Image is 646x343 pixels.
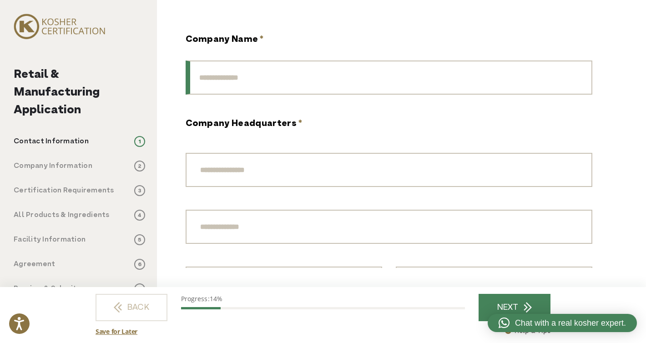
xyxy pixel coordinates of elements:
a: Chat with a real kosher expert. [488,314,637,332]
h2: Retail & Manufacturing Application [14,66,145,119]
span: 14% [210,294,222,303]
a: Save for Later [96,327,137,336]
span: 7 [134,283,145,294]
span: 4 [134,210,145,221]
span: 2 [134,161,145,171]
span: 6 [134,259,145,270]
legend: Company Headquarters [186,117,303,131]
p: Progress: [181,294,465,303]
p: Contact Information [14,136,89,147]
span: Chat with a real kosher expert. [515,317,626,329]
label: Company Name [186,33,264,47]
span: 3 [134,185,145,196]
p: Certification Requirements [14,185,114,196]
p: Facility Information [14,234,86,245]
p: Preview & Submit [14,283,76,294]
p: Company Information [14,161,92,171]
span: 5 [134,234,145,245]
p: All Products & Ingredients [14,210,110,221]
p: Agreement [14,259,55,270]
span: 1 [134,136,145,147]
a: NEXT [479,294,550,321]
